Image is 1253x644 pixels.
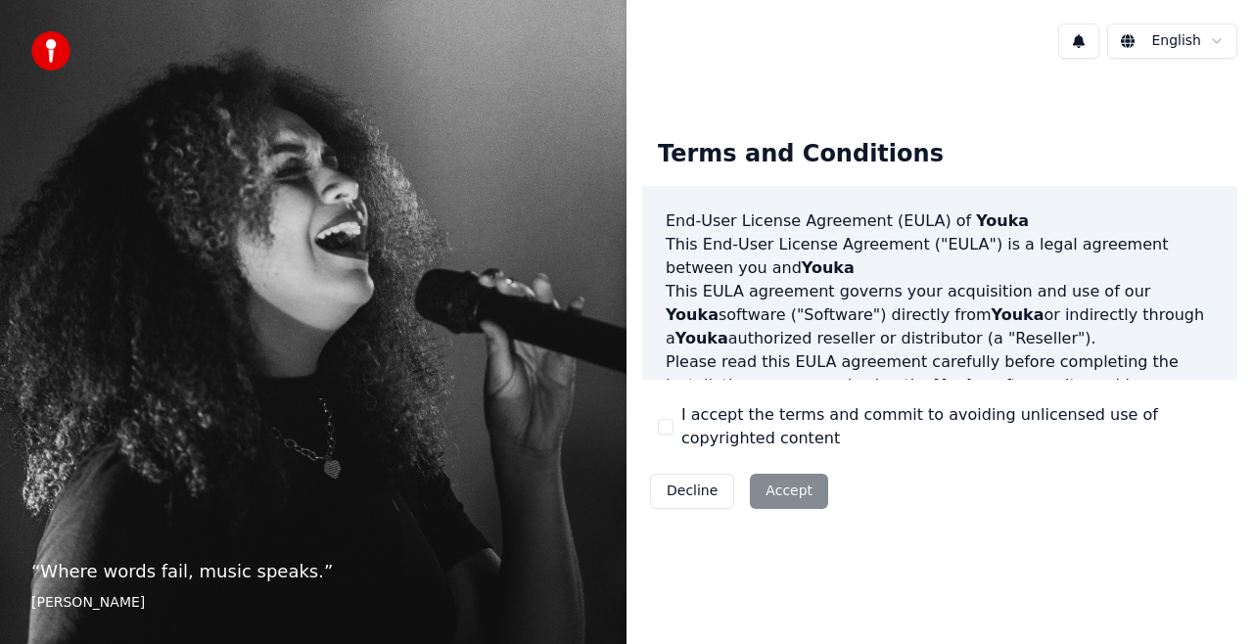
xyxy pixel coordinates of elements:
[675,329,728,347] span: Youka
[642,123,959,186] div: Terms and Conditions
[992,305,1044,324] span: Youka
[31,593,595,613] footer: [PERSON_NAME]
[802,258,855,277] span: Youka
[666,209,1214,233] h3: End-User License Agreement (EULA) of
[666,233,1214,280] p: This End-User License Agreement ("EULA") is a legal agreement between you and
[650,474,734,509] button: Decline
[31,558,595,585] p: “ Where words fail, music speaks. ”
[976,211,1029,230] span: Youka
[681,403,1222,450] label: I accept the terms and commit to avoiding unlicensed use of copyrighted content
[935,376,988,394] span: Youka
[666,280,1214,350] p: This EULA agreement governs your acquisition and use of our software ("Software") directly from o...
[31,31,70,70] img: youka
[666,350,1214,444] p: Please read this EULA agreement carefully before completing the installation process and using th...
[666,305,719,324] span: Youka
